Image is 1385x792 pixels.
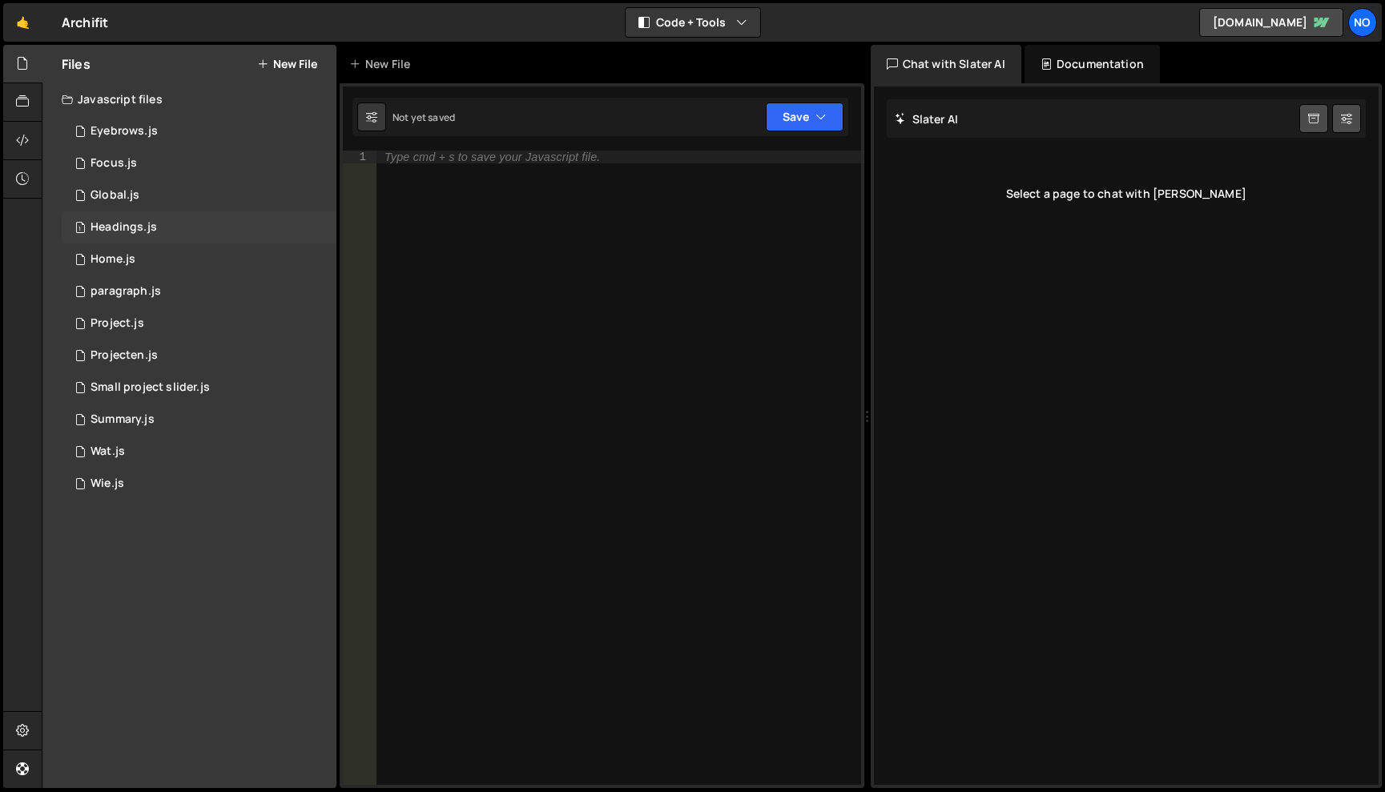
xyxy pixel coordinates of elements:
[91,476,124,491] div: Wie.js
[871,45,1021,83] div: Chat with Slater AI
[62,308,336,340] div: 7603/15895.js
[3,3,42,42] a: 🤙
[91,252,135,267] div: Home.js
[1348,8,1377,37] a: No
[62,13,108,32] div: Archifit
[91,156,137,171] div: Focus.js
[1199,8,1343,37] a: [DOMAIN_NAME]
[91,380,210,395] div: Small project slider.js
[91,220,157,235] div: Headings.js
[62,404,336,436] div: 7603/16559.js
[62,211,336,243] div: 7603/16560.js
[42,83,336,115] div: Javascript files
[62,372,336,404] div: 7603/22091.js
[887,162,1367,226] div: Select a page to chat with [PERSON_NAME]
[384,151,600,163] div: Type cmd + s to save your Javascript file.
[62,55,91,73] h2: Files
[91,124,158,139] div: Eyebrows.js
[62,468,336,500] div: 7603/15124.js
[766,103,843,131] button: Save
[62,147,336,179] div: 7603/15580.js
[62,275,336,308] div: 7603/16584.js
[393,111,455,124] div: Not yet saved
[91,412,155,427] div: Summary.js
[62,115,336,147] div: 7603/16527.js
[62,340,336,372] div: 7603/15579.js
[62,179,336,211] div: 7603/15039.js
[91,348,158,363] div: Projecten.js
[257,58,317,70] button: New File
[75,223,85,235] span: 1
[91,316,144,331] div: Project.js
[91,284,161,299] div: paragraph.js
[91,444,125,459] div: Wat.js
[91,188,139,203] div: Global.js
[626,8,760,37] button: Code + Tools
[1025,45,1160,83] div: Documentation
[62,243,336,275] div: 7603/15490.js
[343,151,376,163] div: 1
[349,56,417,72] div: New File
[895,111,959,127] h2: Slater AI
[62,436,336,468] div: 7603/15105.js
